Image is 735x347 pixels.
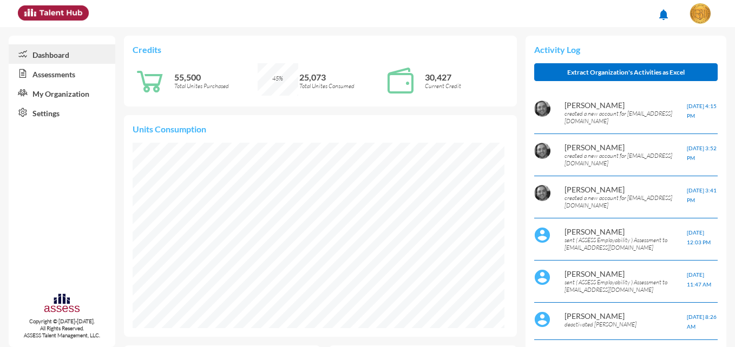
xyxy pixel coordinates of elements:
[425,82,508,90] p: Current Credit
[687,229,711,245] span: [DATE] 12:03 PM
[687,271,711,288] span: [DATE] 11:47 AM
[534,63,718,81] button: Extract Organization's Activities as Excel
[534,269,550,285] img: default%20profile%20image.svg
[565,152,687,167] p: created a new account for [EMAIL_ADDRESS][DOMAIN_NAME]
[534,44,718,55] p: Activity Log
[299,72,383,82] p: 25,073
[43,292,81,316] img: assesscompany-logo.png
[133,124,508,134] p: Units Consumption
[174,82,258,90] p: Total Unites Purchased
[534,143,550,159] img: AOh14GigaHH8sHFAKTalDol_Rto9g2wtRCd5DeEZ-VfX2Q
[565,269,687,278] p: [PERSON_NAME]
[9,64,115,83] a: Assessments
[534,227,550,243] img: default%20profile%20image.svg
[565,185,687,194] p: [PERSON_NAME]
[425,72,508,82] p: 30,427
[565,311,687,321] p: [PERSON_NAME]
[565,101,687,110] p: [PERSON_NAME]
[9,103,115,122] a: Settings
[657,8,670,21] mat-icon: notifications
[565,194,687,209] p: created a new account for [EMAIL_ADDRESS][DOMAIN_NAME]
[174,72,258,82] p: 55,500
[299,82,383,90] p: Total Unites Consumed
[9,83,115,103] a: My Organization
[687,145,717,161] span: [DATE] 3:52 PM
[272,75,283,82] span: 45%
[565,321,687,328] p: deactivated [PERSON_NAME]
[9,44,115,64] a: Dashboard
[687,187,717,203] span: [DATE] 3:41 PM
[534,185,550,201] img: AOh14GigaHH8sHFAKTalDol_Rto9g2wtRCd5DeEZ-VfX2Q
[133,44,508,55] p: Credits
[687,313,717,330] span: [DATE] 8:26 AM
[687,103,717,119] span: [DATE] 4:15 PM
[565,236,687,251] p: sent ( ASSESS Employability ) Assessment to [EMAIL_ADDRESS][DOMAIN_NAME]
[534,311,550,328] img: default%20profile%20image.svg
[565,227,687,236] p: [PERSON_NAME]
[565,110,687,125] p: created a new account for [EMAIL_ADDRESS][DOMAIN_NAME]
[565,143,687,152] p: [PERSON_NAME]
[534,101,550,117] img: AOh14GigaHH8sHFAKTalDol_Rto9g2wtRCd5DeEZ-VfX2Q
[565,278,687,293] p: sent ( ASSESS Employability ) Assessment to [EMAIL_ADDRESS][DOMAIN_NAME]
[9,318,115,339] p: Copyright © [DATE]-[DATE]. All Rights Reserved. ASSESS Talent Management, LLC.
